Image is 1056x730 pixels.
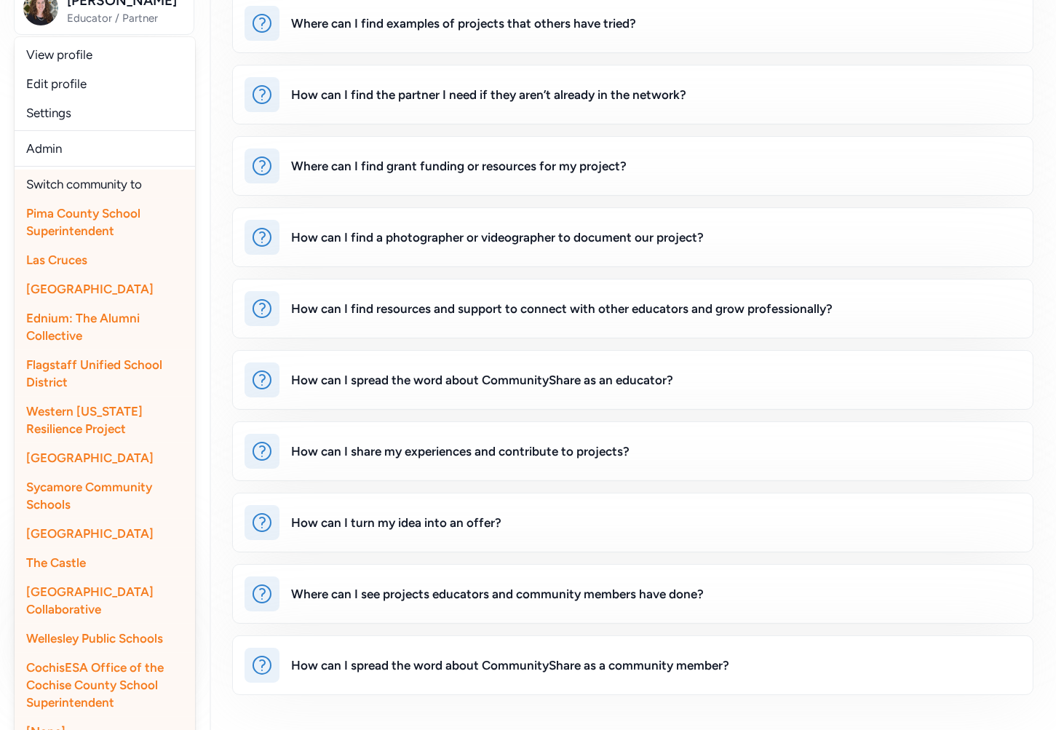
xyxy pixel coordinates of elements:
[26,584,154,616] span: [GEOGRAPHIC_DATA] Collaborative
[67,11,185,25] span: Educator / Partner
[291,371,673,389] div: How can I spread the word about CommunityShare as an educator?
[15,69,195,98] a: Edit profile
[12,197,198,229] a: Share Impact
[291,656,729,674] div: How can I spread the word about CommunityShare as a community member?
[15,170,195,199] div: Switch community to
[12,57,198,90] a: Home
[26,451,154,465] span: [GEOGRAPHIC_DATA]
[12,127,198,159] a: Create and Connect1
[26,253,87,267] span: Las Cruces
[12,267,198,299] a: View Conversations
[291,15,636,32] div: Where can I find examples of projects that others have tried?
[12,162,198,194] a: Close Activities
[291,300,833,317] div: How can I find resources and support to connect with other educators and grow professionally?
[26,631,163,646] span: Wellesley Public Schools
[26,526,154,541] span: [GEOGRAPHIC_DATA]
[12,92,198,124] a: Respond to Invites
[291,157,627,175] div: Where can I find grant funding or resources for my project?
[12,483,198,515] a: [Impact Stories]
[26,404,143,436] span: Western [US_STATE] Resilience Project
[15,98,195,127] a: Settings
[291,443,630,460] div: How can I share my experiences and contribute to projects?
[12,378,198,410] a: Opportunities
[291,229,704,246] div: How can I find a photographer or videographer to document our project?
[26,357,162,389] span: Flagstaff Unified School District
[26,206,140,238] span: Pima County School Superintendent
[291,585,704,603] div: Where can I see projects educators and community members have done?
[26,311,140,343] span: Ednium: The Alumni Collective
[15,40,195,69] a: View profile
[15,134,195,163] a: Admin
[26,660,164,710] span: CochisESA Office of the Cochise County School Superintendent
[26,282,154,296] span: [GEOGRAPHIC_DATA]
[12,232,198,264] a: See Past Activities
[291,86,686,103] div: How can I find the partner I need if they aren’t already in the network?
[26,480,152,512] span: Sycamore Community Schools
[26,555,86,570] span: The Castle
[12,413,198,445] a: Idea Hub
[12,343,198,375] a: People
[12,448,198,480] a: Bookmarks
[291,514,501,531] div: How can I turn my idea into an offer?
